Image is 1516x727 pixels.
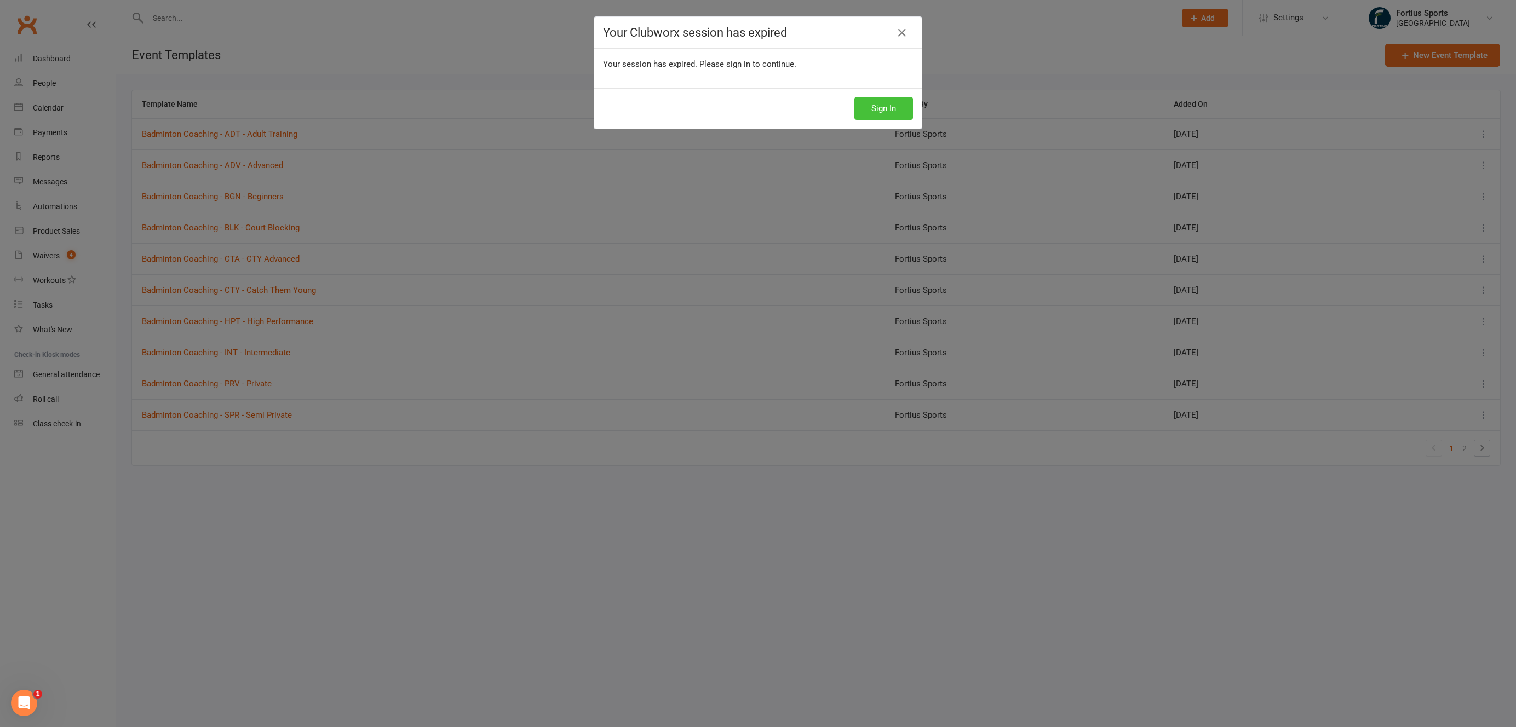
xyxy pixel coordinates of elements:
span: 1 [33,690,42,699]
a: Close [893,24,911,42]
button: Sign In [854,97,913,120]
iframe: Intercom live chat [11,690,37,716]
h4: Your Clubworx session has expired [603,26,913,39]
span: Your session has expired. Please sign in to continue. [603,59,796,69]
